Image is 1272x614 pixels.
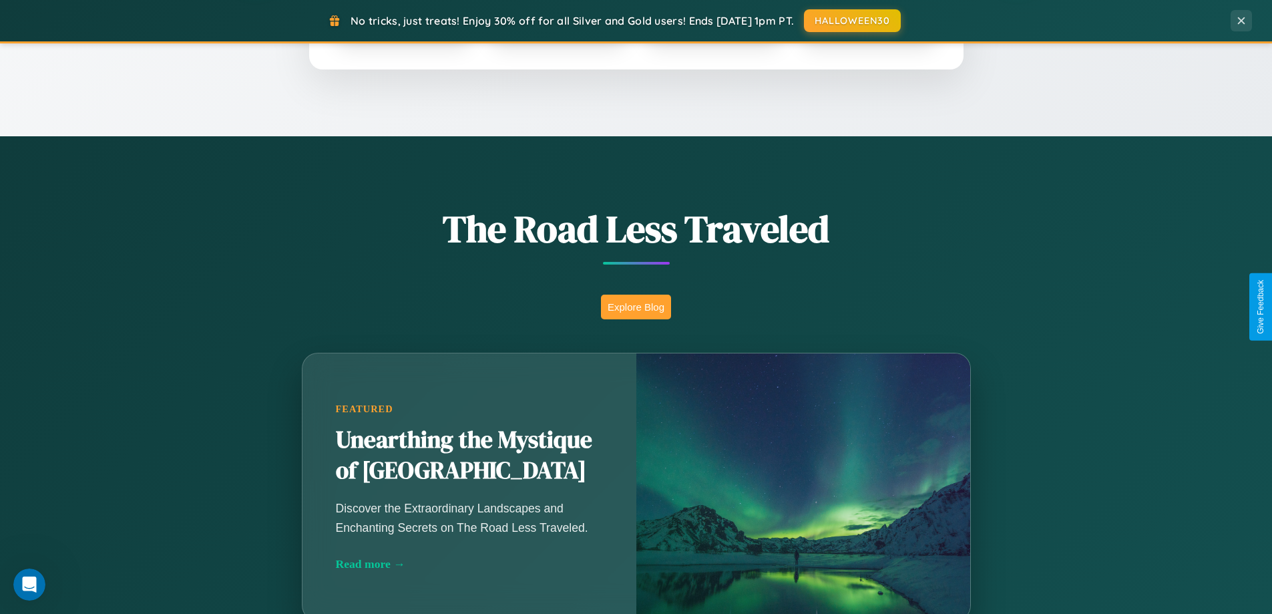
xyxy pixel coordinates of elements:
div: Featured [336,404,603,415]
h1: The Road Less Traveled [236,203,1037,255]
button: Explore Blog [601,295,671,319]
h2: Unearthing the Mystique of [GEOGRAPHIC_DATA] [336,425,603,486]
iframe: Intercom live chat [13,569,45,601]
p: Discover the Extraordinary Landscapes and Enchanting Secrets on The Road Less Traveled. [336,499,603,536]
div: Give Feedback [1256,280,1265,334]
button: HALLOWEEN30 [804,9,901,32]
span: No tricks, just treats! Enjoy 30% off for all Silver and Gold users! Ends [DATE] 1pm PT. [351,14,794,27]
div: Read more → [336,557,603,571]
